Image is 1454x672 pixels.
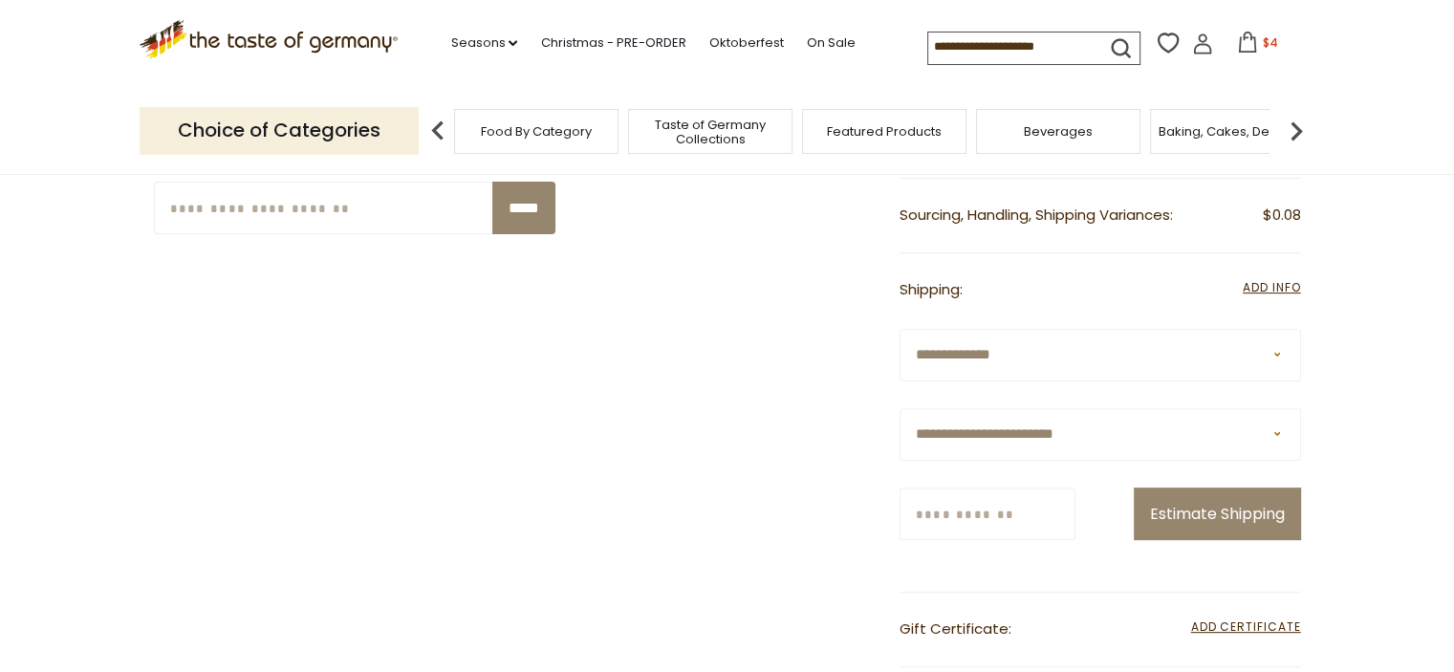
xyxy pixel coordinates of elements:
a: Beverages [1024,124,1093,139]
span: Shipping: [900,279,963,299]
img: next arrow [1277,112,1315,150]
a: Featured Products [827,124,942,139]
button: $4 [1217,32,1298,60]
span: $4 [1262,34,1277,51]
button: Estimate Shipping [1134,488,1301,540]
a: Food By Category [481,124,592,139]
p: Choice of Categories [140,107,419,154]
span: Add Info [1243,279,1300,295]
span: Gift Certificate: [900,618,1011,639]
a: Christmas - PRE-ORDER [540,33,685,54]
img: previous arrow [419,112,457,150]
a: On Sale [806,33,855,54]
a: Baking, Cakes, Desserts [1159,124,1307,139]
a: Taste of Germany Collections [634,118,787,146]
a: Seasons [450,33,517,54]
span: Add Certificate [1191,618,1301,639]
span: $0.08 [1263,204,1301,228]
span: Sourcing, Handling, Shipping Variances: [900,205,1173,225]
a: Oktoberfest [708,33,783,54]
